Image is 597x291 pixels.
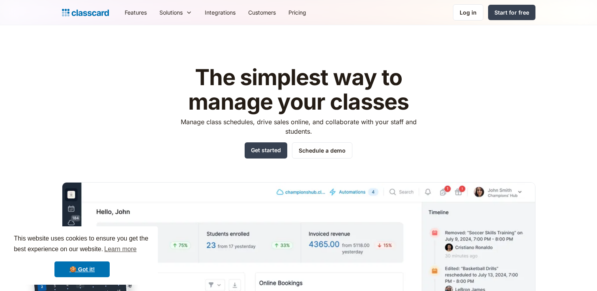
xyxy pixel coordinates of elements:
[103,243,138,255] a: learn more about cookies
[159,8,183,17] div: Solutions
[153,4,198,21] div: Solutions
[245,142,287,159] a: Get started
[453,4,483,21] a: Log in
[14,234,150,255] span: This website uses cookies to ensure you get the best experience on our website.
[488,5,535,20] a: Start for free
[460,8,477,17] div: Log in
[494,8,529,17] div: Start for free
[242,4,282,21] a: Customers
[173,65,424,114] h1: The simplest way to manage your classes
[62,7,109,18] a: home
[173,117,424,136] p: Manage class schedules, drive sales online, and collaborate with your staff and students.
[292,142,352,159] a: Schedule a demo
[282,4,313,21] a: Pricing
[6,226,158,285] div: cookieconsent
[198,4,242,21] a: Integrations
[54,261,110,277] a: dismiss cookie message
[118,4,153,21] a: Features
